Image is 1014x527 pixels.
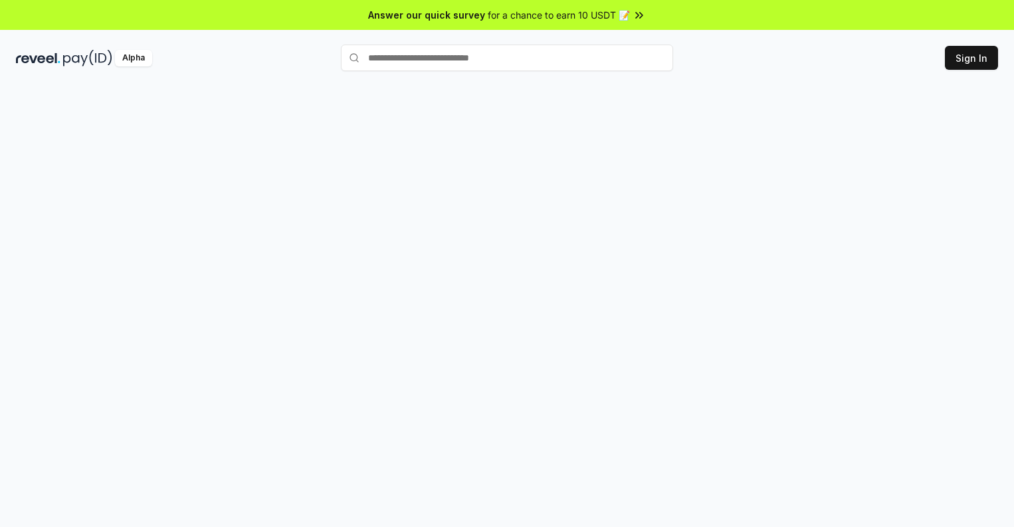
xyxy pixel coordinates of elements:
[16,50,60,66] img: reveel_dark
[115,50,152,66] div: Alpha
[488,8,630,22] span: for a chance to earn 10 USDT 📝
[368,8,485,22] span: Answer our quick survey
[945,46,998,70] button: Sign In
[63,50,112,66] img: pay_id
